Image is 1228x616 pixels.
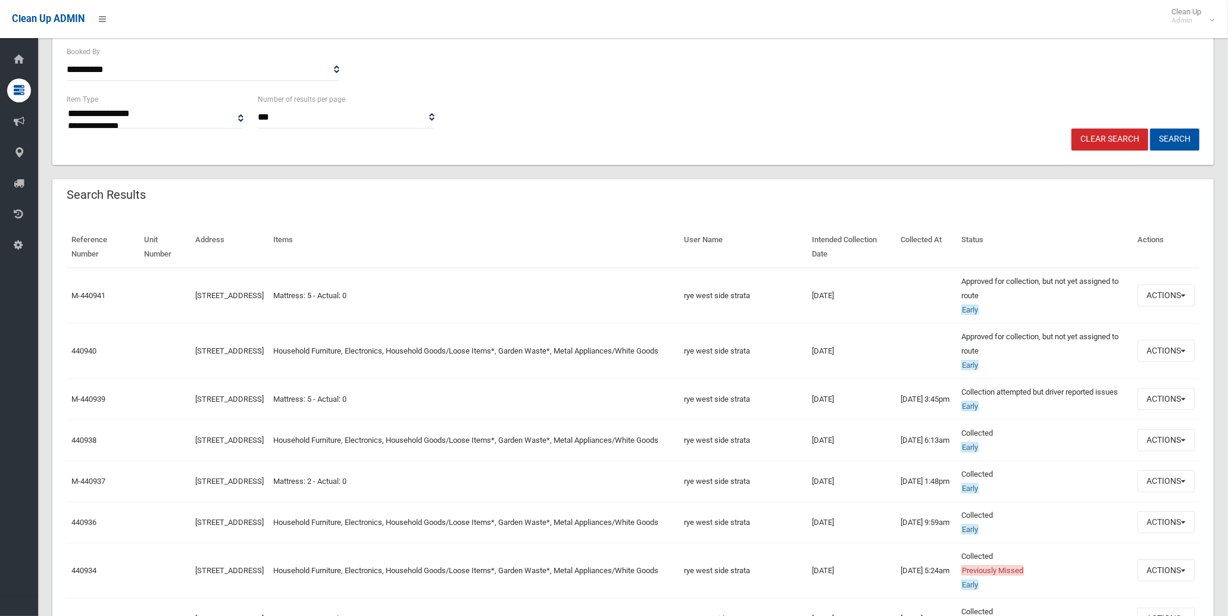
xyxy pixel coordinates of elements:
[957,543,1133,598] td: Collected
[957,420,1133,461] td: Collected
[896,420,957,461] td: [DATE] 6:13am
[679,323,807,379] td: rye west side strata
[957,379,1133,420] td: Collection attempted but driver reported issues
[961,524,979,534] span: Early
[268,323,679,379] td: Household Furniture, Electronics, Household Goods/Loose Items*, Garden Waste*, Metal Appliances/W...
[258,93,345,106] label: Number of results per page
[808,502,896,543] td: [DATE]
[71,436,96,445] a: 440938
[52,183,160,207] header: Search Results
[808,543,896,598] td: [DATE]
[268,227,679,268] th: Items
[957,268,1133,324] td: Approved for collection, but not yet assigned to route
[195,566,264,575] a: [STREET_ADDRESS]
[679,227,807,268] th: User Name
[71,346,96,355] a: 440940
[679,543,807,598] td: rye west side strata
[679,268,807,324] td: rye west side strata
[71,291,105,300] a: M-440941
[190,227,268,268] th: Address
[268,502,679,543] td: Household Furniture, Electronics, Household Goods/Loose Items*, Garden Waste*, Metal Appliances/W...
[808,227,896,268] th: Intended Collection Date
[71,395,105,404] a: M-440939
[679,502,807,543] td: rye west side strata
[961,483,979,493] span: Early
[896,502,957,543] td: [DATE] 9:59am
[1138,559,1195,581] button: Actions
[195,291,264,300] a: [STREET_ADDRESS]
[195,518,264,527] a: [STREET_ADDRESS]
[1171,16,1201,25] small: Admin
[961,565,1024,576] span: Previously Missed
[67,227,139,268] th: Reference Number
[195,346,264,355] a: [STREET_ADDRESS]
[268,461,679,502] td: Mattress: 2 - Actual: 0
[12,13,85,24] span: Clean Up ADMIN
[808,461,896,502] td: [DATE]
[808,323,896,379] td: [DATE]
[195,436,264,445] a: [STREET_ADDRESS]
[896,227,957,268] th: Collected At
[1138,388,1195,410] button: Actions
[679,379,807,420] td: rye west side strata
[679,461,807,502] td: rye west side strata
[961,305,979,315] span: Early
[896,543,957,598] td: [DATE] 5:24am
[957,227,1133,268] th: Status
[1138,470,1195,492] button: Actions
[71,477,105,486] a: M-440937
[957,323,1133,379] td: Approved for collection, but not yet assigned to route
[195,395,264,404] a: [STREET_ADDRESS]
[1138,284,1195,307] button: Actions
[957,502,1133,543] td: Collected
[268,543,679,598] td: Household Furniture, Electronics, Household Goods/Loose Items*, Garden Waste*, Metal Appliances/W...
[268,268,679,324] td: Mattress: 5 - Actual: 0
[71,518,96,527] a: 440936
[808,268,896,324] td: [DATE]
[268,379,679,420] td: Mattress: 5 - Actual: 0
[1133,227,1199,268] th: Actions
[67,93,98,106] label: Item Type
[1138,340,1195,362] button: Actions
[67,45,100,58] label: Booked By
[896,461,957,502] td: [DATE] 1:48pm
[71,566,96,575] a: 440934
[1071,129,1148,151] a: Clear Search
[1150,129,1199,151] button: Search
[961,360,979,370] span: Early
[808,420,896,461] td: [DATE]
[1165,7,1213,25] span: Clean Up
[195,477,264,486] a: [STREET_ADDRESS]
[139,227,190,268] th: Unit Number
[1138,429,1195,451] button: Actions
[679,420,807,461] td: rye west side strata
[961,442,979,452] span: Early
[268,420,679,461] td: Household Furniture, Electronics, Household Goods/Loose Items*, Garden Waste*, Metal Appliances/W...
[896,379,957,420] td: [DATE] 3:45pm
[808,379,896,420] td: [DATE]
[957,461,1133,502] td: Collected
[961,401,979,411] span: Early
[1138,511,1195,533] button: Actions
[961,580,979,590] span: Early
